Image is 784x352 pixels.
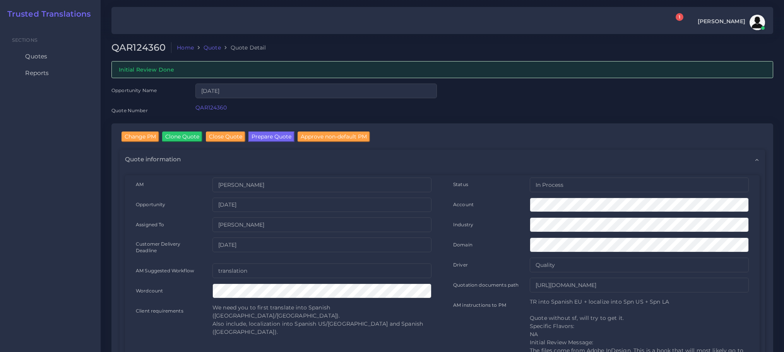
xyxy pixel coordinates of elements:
[6,65,95,81] a: Reports
[298,132,370,142] input: Approve non-default PM
[177,44,194,51] a: Home
[669,17,682,28] a: 1
[25,69,49,77] span: Reports
[125,155,181,164] span: Quote information
[221,44,266,51] li: Quote Detail
[206,132,245,142] input: Close Quote
[453,181,468,188] label: Status
[111,61,773,78] div: Initial Review Done
[136,267,194,274] label: AM Suggested Workflow
[453,241,472,248] label: Domain
[212,304,431,336] p: We need you to first translate into Spanish ([GEOGRAPHIC_DATA]/[GEOGRAPHIC_DATA]). Also include, ...
[676,13,683,21] span: 1
[453,282,519,288] label: Quotation documents path
[136,308,183,314] label: Client requirements
[204,44,221,51] a: Quote
[248,132,294,142] button: Prepare Quote
[453,201,474,208] label: Account
[136,287,163,294] label: Wordcount
[136,201,166,208] label: Opportunity
[2,9,91,19] a: Trusted Translations
[195,104,227,111] a: QAR124360
[111,107,148,114] label: Quote Number
[136,241,202,254] label: Customer Delivery Deadline
[212,217,431,232] input: pm
[136,181,144,188] label: AM
[453,261,468,268] label: Driver
[453,302,506,308] label: AM instructions to PM
[6,48,95,65] a: Quotes
[12,37,38,43] span: Sections
[750,15,765,30] img: avatar
[111,87,157,94] label: Opportunity Name
[453,221,473,228] label: Industry
[111,42,171,53] h2: QAR124360
[698,19,745,24] span: [PERSON_NAME]
[162,132,202,142] input: Clone Quote
[120,150,765,169] div: Quote information
[136,221,164,228] label: Assigned To
[25,52,47,61] span: Quotes
[248,132,294,144] a: Prepare Quote
[122,132,159,142] input: Change PM
[694,15,768,30] a: [PERSON_NAME]avatar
